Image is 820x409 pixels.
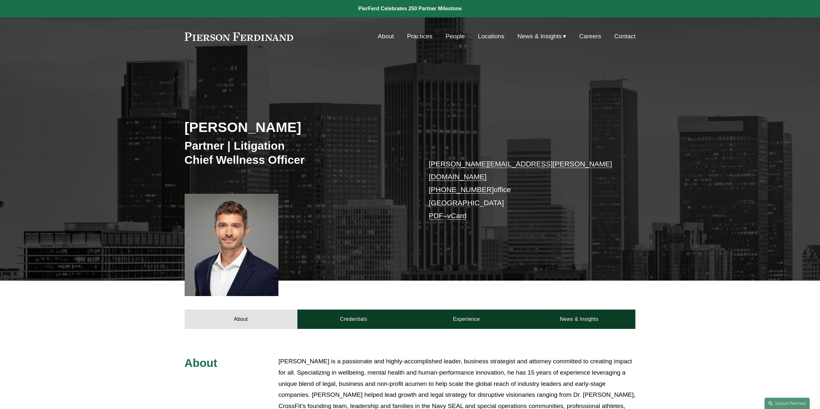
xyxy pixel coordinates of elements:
a: Experience [410,310,523,329]
a: About [185,310,297,329]
a: Contact [614,30,635,42]
a: Search this site [765,398,810,409]
a: About [378,30,394,42]
a: Practices [407,30,432,42]
h3: Partner | Litigation Chief Wellness Officer [185,139,410,167]
span: News & Insights [517,31,562,42]
a: PDF [429,212,443,220]
a: Careers [579,30,601,42]
span: About [185,357,217,369]
a: People [446,30,465,42]
a: folder dropdown [517,30,566,42]
a: [PERSON_NAME][EMAIL_ADDRESS][PERSON_NAME][DOMAIN_NAME] [429,160,612,181]
h2: [PERSON_NAME] [185,119,410,135]
a: vCard [447,212,467,220]
a: [PHONE_NUMBER] [429,186,494,194]
a: Credentials [297,310,410,329]
p: office [GEOGRAPHIC_DATA] – [429,158,617,223]
a: News & Insights [523,310,635,329]
a: Locations [478,30,504,42]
